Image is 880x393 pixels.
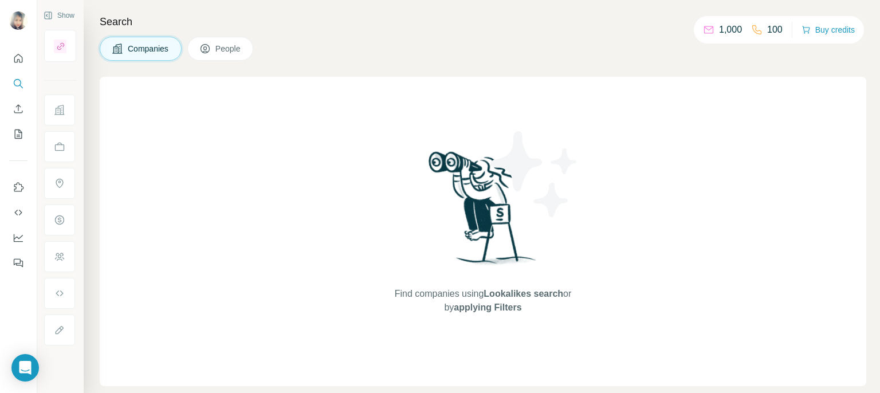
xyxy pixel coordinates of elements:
span: Lookalikes search [484,289,563,298]
button: Buy credits [802,22,855,38]
span: applying Filters [454,302,521,312]
h4: Search [100,14,866,30]
img: Surfe Illustration - Woman searching with binoculars [423,148,543,276]
button: My lists [9,124,27,144]
span: Find companies using or by [391,287,575,315]
button: Search [9,73,27,94]
button: Use Surfe API [9,202,27,223]
img: Surfe Illustration - Stars [483,123,586,226]
p: 1,000 [719,23,742,37]
span: Companies [128,43,170,54]
button: Dashboard [9,227,27,248]
span: People [215,43,242,54]
button: Use Surfe on LinkedIn [9,177,27,198]
button: Show [36,7,82,24]
button: Enrich CSV [9,99,27,119]
p: 100 [767,23,783,37]
img: Avatar [9,11,27,30]
button: Feedback [9,253,27,273]
div: Open Intercom Messenger [11,354,39,382]
button: Quick start [9,48,27,69]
